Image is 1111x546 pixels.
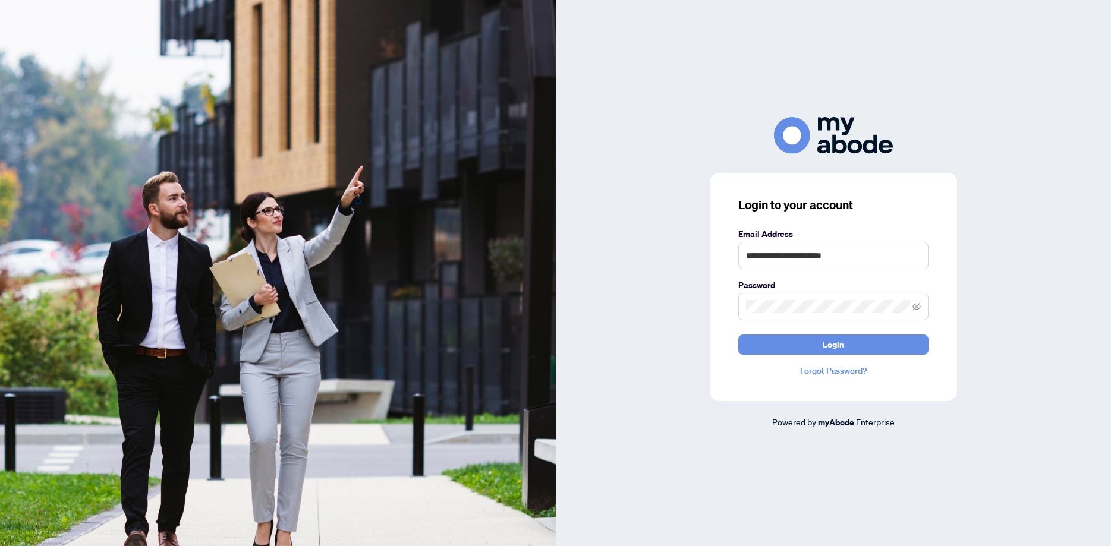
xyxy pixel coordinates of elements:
button: Login [738,334,929,355]
h3: Login to your account [738,197,929,213]
span: eye-invisible [912,302,921,311]
label: Password [738,279,929,292]
a: myAbode [818,416,854,429]
a: Forgot Password? [738,364,929,377]
label: Email Address [738,228,929,241]
img: ma-logo [774,117,893,153]
span: Enterprise [856,416,895,427]
span: Login [823,335,844,354]
span: Powered by [772,416,816,427]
